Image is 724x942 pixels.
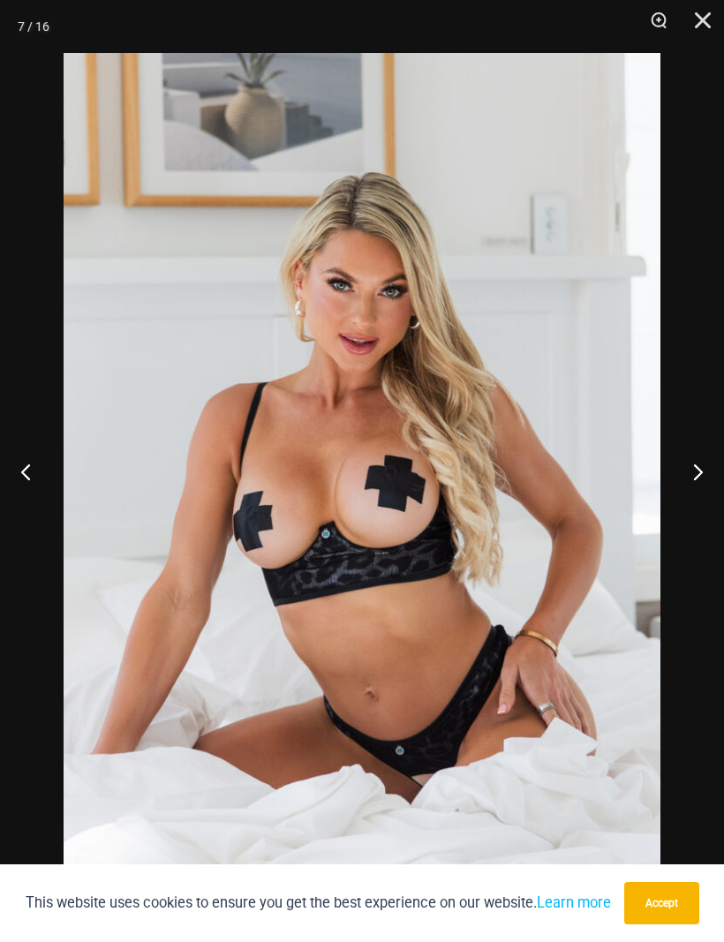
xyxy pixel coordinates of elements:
[658,427,724,516] button: Next
[18,13,49,40] div: 7 / 16
[537,894,611,911] a: Learn more
[624,882,699,924] button: Accept
[26,891,611,915] p: This website uses cookies to ensure you get the best experience on our website.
